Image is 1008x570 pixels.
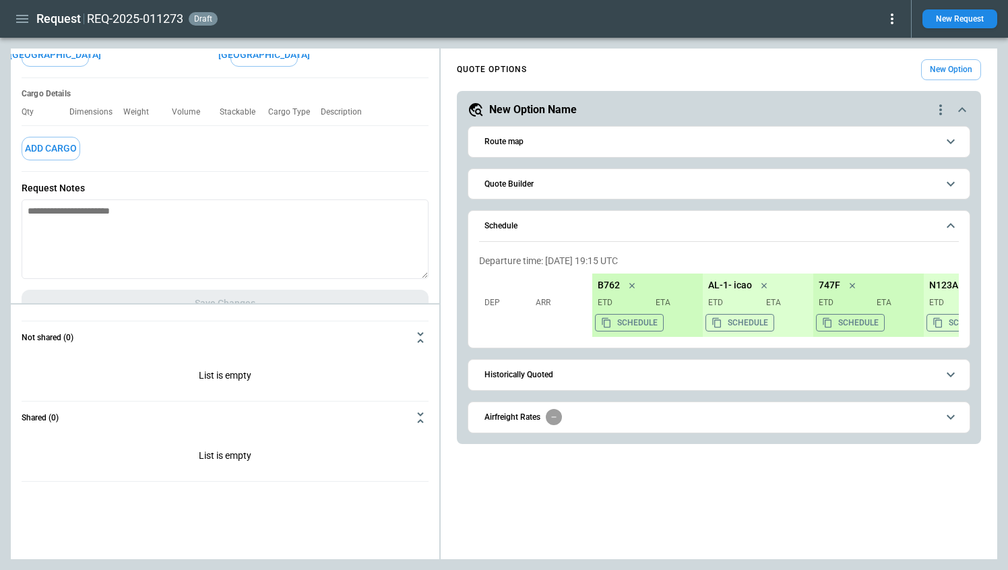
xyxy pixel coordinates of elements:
p: ETA [650,297,697,309]
h6: Route map [484,137,524,146]
button: Quote Builder [479,169,959,199]
p: ETD [708,297,755,309]
button: Not shared (0) [22,321,429,354]
button: Add Cargo [22,137,80,160]
button: Route map [479,127,959,157]
h6: Shared (0) [22,414,59,422]
div: scrollable content [592,274,959,337]
p: ETA [871,297,918,309]
h6: Schedule [484,222,517,230]
div: Schedule [479,250,959,342]
div: quote-option-actions [933,102,949,118]
p: Departure time: [DATE] 19:15 UTC [479,255,959,267]
p: List is empty [22,354,429,401]
p: Arr [536,297,583,309]
button: Historically Quoted [479,360,959,390]
p: AL-1- icao [708,280,752,291]
span: draft [191,14,215,24]
p: B762 [598,280,620,291]
p: ETD [929,297,976,309]
button: [GEOGRAPHIC_DATA] [230,43,298,67]
button: Copy the aircraft schedule to your clipboard [595,314,664,331]
h6: Not shared (0) [22,334,73,342]
p: ETD [819,297,866,309]
p: ETD [598,297,645,309]
p: Dep [484,297,532,309]
div: Not shared (0) [22,434,429,481]
h2: REQ-2025-011273 [87,11,183,27]
p: Stackable [220,107,266,117]
h1: Request [36,11,81,27]
button: Shared (0) [22,402,429,434]
p: Cargo Type [268,107,321,117]
div: scrollable content [441,54,997,449]
button: New Request [922,9,997,28]
h5: New Option Name [489,102,577,117]
p: List is empty [22,434,429,481]
button: Airfreight Rates [479,402,959,433]
h4: QUOTE OPTIONS [457,67,527,73]
h6: Historically Quoted [484,371,553,379]
button: Copy the aircraft schedule to your clipboard [705,314,774,331]
button: [GEOGRAPHIC_DATA] [22,43,89,67]
p: Request Notes [22,183,429,194]
button: New Option [921,59,981,80]
p: N123ABC-1 [929,280,979,291]
button: Schedule [479,211,959,242]
div: Not shared (0) [22,354,429,401]
h6: Quote Builder [484,180,534,189]
p: Qty [22,107,44,117]
button: New Option Namequote-option-actions [468,102,970,118]
p: Description [321,107,373,117]
h6: Airfreight Rates [484,413,540,422]
p: Weight [123,107,160,117]
p: ETA [761,297,808,309]
p: Dimensions [69,107,123,117]
p: Volume [172,107,211,117]
p: 747F [819,280,840,291]
button: Copy the aircraft schedule to your clipboard [926,314,995,331]
button: Copy the aircraft schedule to your clipboard [816,314,885,331]
h6: Cargo Details [22,89,429,99]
